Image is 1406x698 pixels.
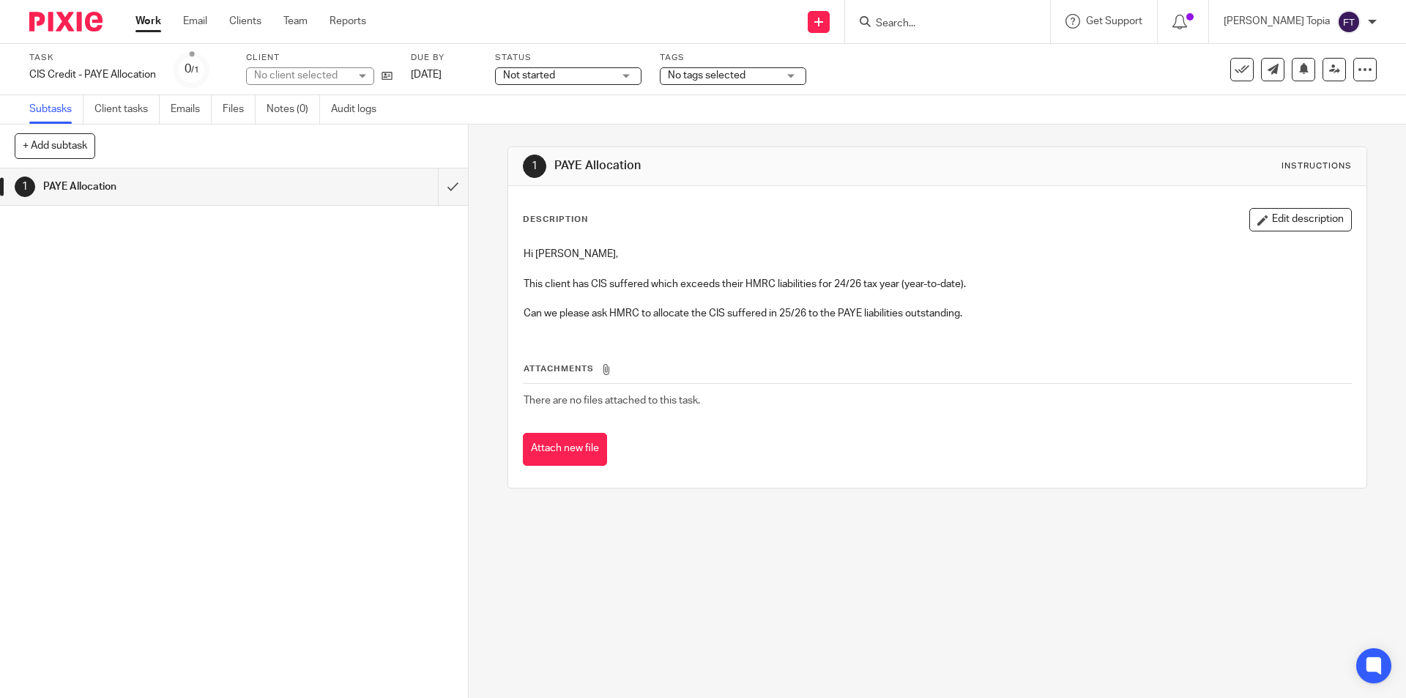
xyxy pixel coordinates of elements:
label: Status [495,52,641,64]
small: /1 [191,66,199,74]
span: Get Support [1086,16,1142,26]
p: Hi [PERSON_NAME], [524,247,1350,261]
label: Tags [660,52,806,64]
a: Team [283,14,308,29]
p: Can we please ask HMRC to allocate the CIS suffered in 25/26 to the PAYE liabilities outstanding. [524,306,1350,321]
h1: PAYE Allocation [554,158,969,174]
a: Reports [330,14,366,29]
span: Attachments [524,365,594,373]
div: 1 [15,177,35,197]
h1: PAYE Allocation [43,176,297,198]
a: Notes (0) [267,95,320,124]
label: Due by [411,52,477,64]
input: Search [874,18,1006,31]
a: Email [183,14,207,29]
button: + Add subtask [15,133,95,158]
a: Client tasks [94,95,160,124]
a: Subtasks [29,95,83,124]
button: Edit description [1249,208,1352,231]
p: This client has CIS suffered which exceeds their HMRC liabilities for 24/26 tax year (year-to-date). [524,277,1350,292]
a: Files [223,95,256,124]
label: Task [29,52,156,64]
div: Instructions [1282,160,1352,172]
button: Attach new file [523,433,607,466]
a: Clients [229,14,261,29]
span: [DATE] [411,70,442,80]
div: 0 [185,61,199,78]
span: There are no files attached to this task. [524,396,700,406]
p: Description [523,214,588,226]
p: [PERSON_NAME] Topia [1224,14,1330,29]
div: No client selected [254,68,349,83]
a: Emails [171,95,212,124]
a: Work [135,14,161,29]
div: 1 [523,155,546,178]
img: Pixie [29,12,103,31]
img: svg%3E [1337,10,1361,34]
label: Client [246,52,393,64]
span: No tags selected [668,70,745,81]
span: Not started [503,70,555,81]
div: CIS Credit - PAYE Allocation [29,67,156,82]
a: Audit logs [331,95,387,124]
